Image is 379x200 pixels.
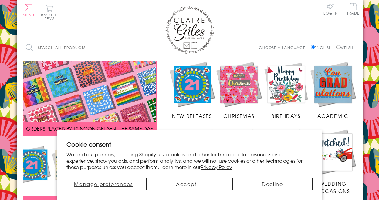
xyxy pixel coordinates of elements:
a: New Releases [169,61,216,120]
button: Accept [146,178,226,190]
a: Log In [323,3,338,15]
a: Age Cards [262,128,310,187]
a: Privacy Policy [201,163,232,171]
input: English [311,45,315,49]
a: Congratulations [169,128,223,195]
a: Trade [347,3,360,16]
span: Christmas [223,112,254,119]
span: Manage preferences [74,180,133,188]
input: Search all products [23,41,129,55]
button: Manage preferences [66,178,140,190]
span: ORDERS PLACED BY 12 NOON GET SENT THE SAME DAY [26,125,153,132]
span: Trade [347,3,360,15]
p: We and our partners, including Shopify, use cookies and other technologies to personalize your ex... [66,151,312,170]
span: Menu [23,12,35,18]
a: Birthdays [262,61,310,120]
input: Search [123,41,129,55]
p: Choose a language: [259,45,310,50]
h2: Cookie consent [66,140,312,148]
img: Claire Giles Greetings Cards [165,6,214,54]
span: Wedding Occasions [316,180,350,195]
a: Christmas [215,61,262,120]
button: Menu [23,4,35,17]
button: Basket0 items [41,5,58,20]
label: English [311,45,335,50]
input: Welsh [336,45,340,49]
a: Wedding Occasions [310,128,357,195]
span: Academic [317,112,349,119]
span: New Releases [172,112,212,119]
span: 0 items [44,12,58,21]
span: Birthdays [271,112,300,119]
a: Academic [310,61,357,120]
label: Welsh [336,45,354,50]
button: Decline [232,178,313,190]
a: Sympathy [215,128,262,187]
